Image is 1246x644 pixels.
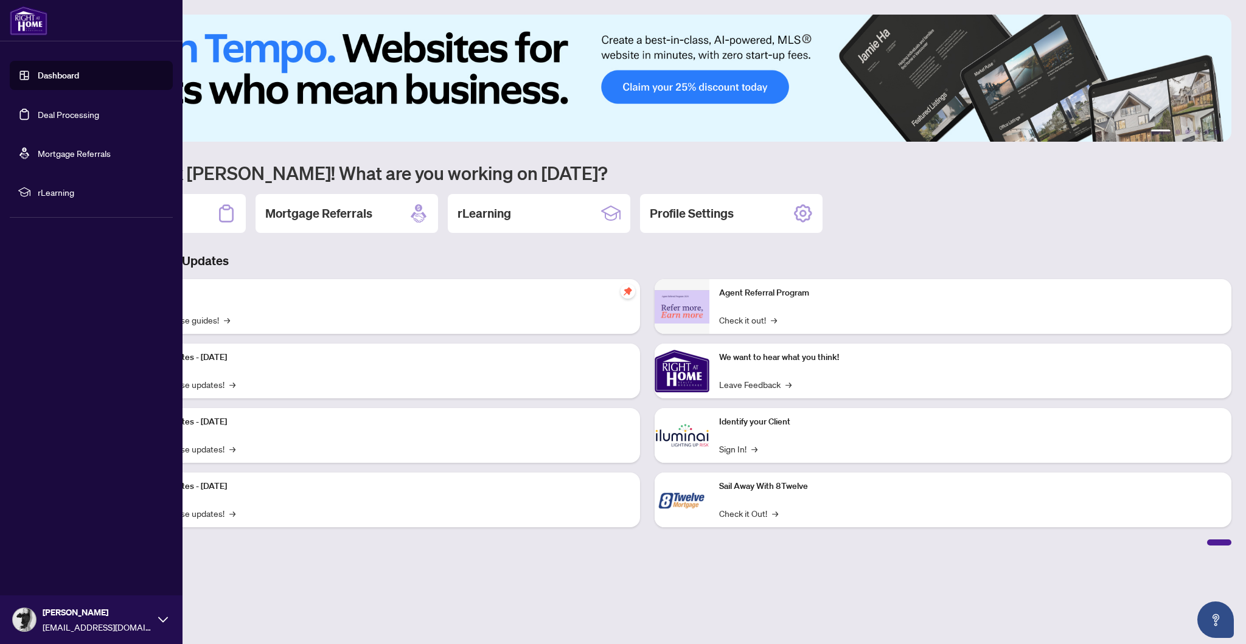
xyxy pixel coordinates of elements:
[38,148,111,159] a: Mortgage Referrals
[1151,130,1171,134] button: 1
[751,442,757,455] span: →
[785,378,792,391] span: →
[265,205,372,222] h2: Mortgage Referrals
[655,473,709,527] img: Sail Away With 8Twelve
[719,415,1222,429] p: Identify your Client
[128,415,630,429] p: Platform Updates - [DATE]
[719,507,778,520] a: Check it Out!→
[1214,130,1219,134] button: 6
[719,286,1222,300] p: Agent Referral Program
[128,286,630,300] p: Self-Help
[38,70,79,81] a: Dashboard
[458,205,511,222] h2: rLearning
[10,6,47,35] img: logo
[1205,130,1209,134] button: 5
[1195,130,1200,134] button: 4
[719,480,1222,493] p: Sail Away With 8Twelve
[229,507,235,520] span: →
[63,161,1231,184] h1: Welcome back [PERSON_NAME]! What are you working on [DATE]?
[719,313,777,327] a: Check it out!→
[63,252,1231,269] h3: Brokerage & Industry Updates
[224,313,230,327] span: →
[1175,130,1180,134] button: 2
[1185,130,1190,134] button: 3
[128,480,630,493] p: Platform Updates - [DATE]
[229,378,235,391] span: →
[38,109,99,120] a: Deal Processing
[1197,601,1234,638] button: Open asap
[43,620,152,634] span: [EMAIL_ADDRESS][DOMAIN_NAME]
[655,344,709,398] img: We want to hear what you think!
[719,442,757,455] a: Sign In!→
[43,606,152,619] span: [PERSON_NAME]
[128,351,630,364] p: Platform Updates - [DATE]
[38,185,164,199] span: rLearning
[719,351,1222,364] p: We want to hear what you think!
[63,15,1231,142] img: Slide 0
[655,290,709,324] img: Agent Referral Program
[650,205,734,222] h2: Profile Settings
[771,313,777,327] span: →
[655,408,709,463] img: Identify your Client
[621,284,635,299] span: pushpin
[229,442,235,455] span: →
[772,507,778,520] span: →
[13,608,36,631] img: Profile Icon
[719,378,792,391] a: Leave Feedback→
